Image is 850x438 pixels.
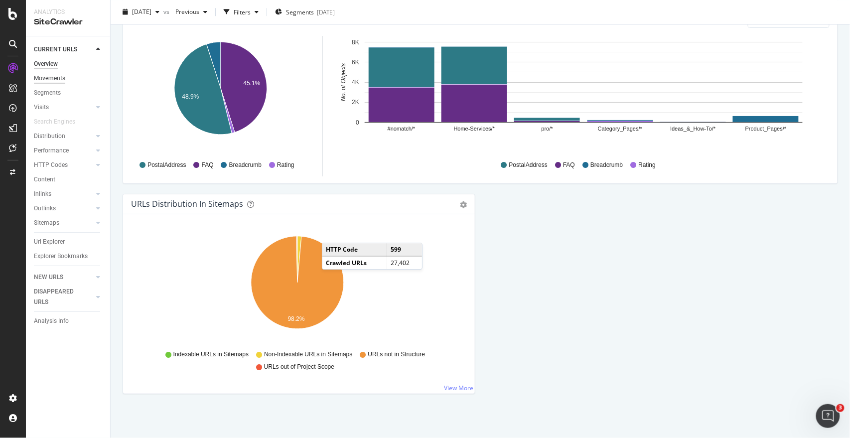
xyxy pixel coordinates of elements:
[34,73,103,84] a: Movements
[34,102,93,113] a: Visits
[388,126,416,132] text: #nomatch/*
[34,160,68,170] div: HTTP Codes
[639,161,656,169] span: Rating
[131,230,463,346] svg: A chart.
[34,316,69,326] div: Analysis Info
[34,272,93,283] a: NEW URLS
[454,126,495,132] text: Home-Services/*
[171,4,211,20] button: Previous
[182,93,199,100] text: 48.9%
[444,384,473,392] a: View More
[220,4,263,20] button: Filters
[816,404,840,428] iframe: Intercom live chat
[288,315,305,322] text: 98.2%
[317,7,335,16] div: [DATE]
[460,201,467,208] div: gear
[134,36,308,151] svg: A chart.
[322,243,387,256] td: HTTP Code
[264,350,352,359] span: Non-Indexable URLs in Sitemaps
[34,174,103,185] a: Content
[542,126,554,132] text: pro/*
[34,218,59,228] div: Sitemaps
[34,174,55,185] div: Content
[34,16,102,28] div: SiteCrawler
[119,4,163,20] button: [DATE]
[387,243,422,256] td: 599
[132,7,151,16] span: 2025 Aug. 11th
[277,161,294,169] span: Rating
[34,59,58,69] div: Overview
[171,7,199,16] span: Previous
[34,287,93,307] a: DISAPPEARED URLS
[356,119,359,126] text: 0
[34,8,102,16] div: Analytics
[745,126,787,132] text: Product_Pages/*
[34,203,56,214] div: Outlinks
[34,218,93,228] a: Sitemaps
[202,161,214,169] span: FAQ
[34,117,75,127] div: Search Engines
[34,146,93,156] a: Performance
[340,63,347,101] text: No. of Objects
[670,126,716,132] text: Ideas_&_How-To/*
[837,404,845,412] span: 3
[34,160,93,170] a: HTTP Codes
[131,199,243,209] div: URLs Distribution in Sitemaps
[352,99,359,106] text: 2K
[34,44,93,55] a: CURRENT URLS
[147,161,186,169] span: PostalAddress
[322,256,387,269] td: Crawled URLs
[34,102,49,113] div: Visits
[352,79,359,86] text: 4K
[34,316,103,326] a: Analysis Info
[34,189,51,199] div: Inlinks
[34,237,65,247] div: Url Explorer
[34,88,103,98] a: Segments
[598,126,643,132] text: Category_Pages/*
[34,251,103,262] a: Explorer Bookmarks
[271,4,339,20] button: Segments[DATE]
[264,363,334,371] span: URLs out of Project Scope
[34,88,61,98] div: Segments
[34,203,93,214] a: Outlinks
[34,146,69,156] div: Performance
[34,287,84,307] div: DISAPPEARED URLS
[243,80,260,87] text: 45.1%
[352,59,359,66] text: 6K
[286,7,314,16] span: Segments
[34,131,65,142] div: Distribution
[34,73,65,84] div: Movements
[368,350,425,359] span: URLs not in Structure
[563,161,575,169] span: FAQ
[34,117,85,127] a: Search Engines
[234,7,251,16] div: Filters
[387,256,422,269] td: 27,402
[335,36,822,151] svg: A chart.
[590,161,623,169] span: Breadcrumb
[509,161,548,169] span: PostalAddress
[34,189,93,199] a: Inlinks
[34,251,88,262] div: Explorer Bookmarks
[352,39,359,46] text: 8K
[34,237,103,247] a: Url Explorer
[34,44,77,55] div: CURRENT URLS
[34,272,63,283] div: NEW URLS
[173,350,249,359] span: Indexable URLs in Sitemaps
[163,7,171,16] span: vs
[229,161,262,169] span: Breadcrumb
[34,59,103,69] a: Overview
[34,131,93,142] a: Distribution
